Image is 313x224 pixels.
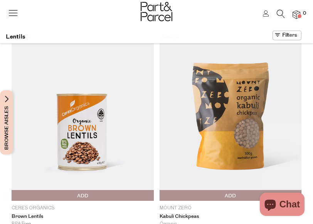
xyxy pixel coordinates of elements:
[160,190,302,201] button: Add To Parcel
[160,214,302,220] a: Kabuli Chickpeas
[2,90,11,154] span: Browse Aisles
[160,205,302,212] p: Mount Zero
[141,2,172,21] img: Part&Parcel
[160,33,302,201] img: Kabuli Chickpeas
[293,10,300,19] a: 0
[12,33,154,201] img: Brown Lentils
[12,214,154,220] a: Brown Lentils
[301,10,308,17] span: 0
[6,31,26,43] h1: Lentils
[257,193,307,218] inbox-online-store-chat: Shopify online store chat
[12,190,154,201] button: Add To Parcel
[12,205,154,212] p: Ceres Organics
